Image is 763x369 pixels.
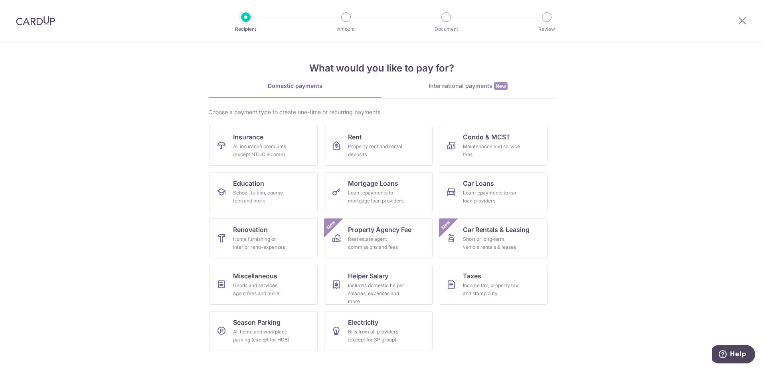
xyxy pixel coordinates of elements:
[439,126,548,166] a: Condo & MCSTMaintenance and service fees
[348,271,388,281] span: Helper Salary
[18,6,34,13] span: Help
[324,311,433,351] a: ElectricityBills from all providers (except for SP group)
[348,328,405,344] div: Bills from all providers (except for SP group)
[209,126,318,166] a: InsuranceAll insurance premiums (except NTUC Income)
[348,143,405,159] div: Property rent and rental deposits
[209,218,318,258] a: RenovationHome furnishing or interior reno-expenses
[209,265,318,305] a: MiscellaneousGoods and services, agent fees and more
[494,82,508,90] span: New
[439,218,548,258] a: Car Rentals & LeasingShort or long‑term vehicle rentals & leasesNew
[233,317,281,327] span: Season Parking
[463,179,494,188] span: Car Loans
[324,126,433,166] a: RentProperty rent and rental deposits
[16,16,55,26] img: CardUp
[324,172,433,212] a: Mortgage LoansLoan repayments to mortgage loan providers
[233,282,291,298] div: Goods and services, agent fees and more
[233,189,291,205] div: School, tuition, course fees and more
[233,235,291,251] div: Home furnishing or interior reno-expenses
[439,172,548,212] a: Car LoansLoan repayments to car loan providers
[233,132,263,142] span: Insurance
[348,189,405,205] div: Loan repayments to mortgage loan providers
[233,328,291,344] div: All home and workplace parking (except for HDB)
[712,345,755,365] iframe: Opens a widget where you can find more information
[209,172,318,212] a: EducationSchool, tuition, course fees and more
[348,235,405,251] div: Real estate agent commissions and fees
[324,218,338,232] span: New
[233,225,268,234] span: Renovation
[348,225,411,234] span: Property Agency Fee
[348,179,398,188] span: Mortgage Loans
[233,143,291,159] div: All insurance premiums (except NTUC Income)
[348,282,405,306] div: Includes domestic helper salaries, expenses and more
[233,179,264,188] span: Education
[324,265,433,305] a: Helper SalaryIncludes domestic helper salaries, expenses and more
[517,25,576,33] p: Review
[463,132,510,142] span: Condo & MCST
[216,25,275,33] p: Recipient
[348,317,378,327] span: Electricity
[324,218,433,258] a: Property Agency FeeReal estate agent commissions and feesNew
[463,143,520,159] div: Maintenance and service fees
[208,61,555,75] h4: What would you like to pay for?
[233,271,277,281] span: Miscellaneous
[316,25,376,33] p: Amount
[463,225,530,234] span: Car Rentals & Leasing
[348,132,362,142] span: Rent
[208,82,381,90] div: Domestic payments
[417,25,476,33] p: Document
[208,108,555,116] div: Choose a payment type to create one-time or recurring payments.
[439,218,453,232] span: New
[439,265,548,305] a: TaxesIncome tax, property tax and stamp duty
[381,82,555,90] div: International payments
[463,282,520,298] div: Income tax, property tax and stamp duty
[463,271,481,281] span: Taxes
[463,189,520,205] div: Loan repayments to car loan providers
[463,235,520,251] div: Short or long‑term vehicle rentals & leases
[209,311,318,351] a: Season ParkingAll home and workplace parking (except for HDB)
